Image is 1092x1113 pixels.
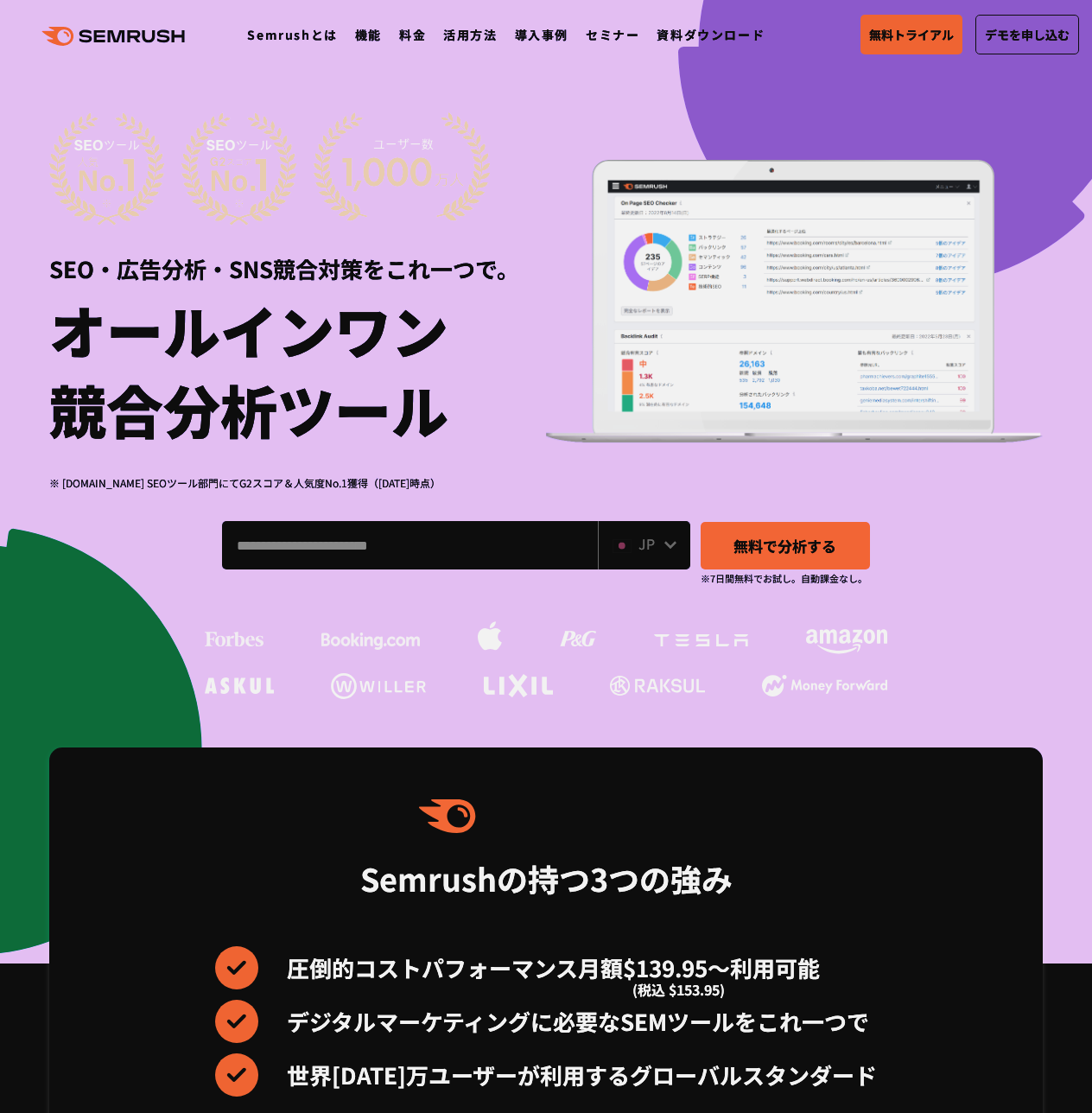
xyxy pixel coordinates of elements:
a: 活用方法 [443,26,497,43]
a: セミナー [586,26,639,43]
span: (税込 $153.95) [632,968,725,1011]
img: Semrush [419,799,673,833]
li: 圧倒的コストパフォーマンス月額$139.95〜利用可能 [215,946,877,989]
small: ※7日間無料でお試し。自動課金なし。 [701,570,867,587]
a: 無料で分析する [701,522,870,569]
a: Semrushとは [247,26,337,43]
div: Semrushの持つ3つの強み [360,846,733,910]
a: 導入事例 [515,26,568,43]
li: 世界[DATE]万ユーザーが利用するグローバルスタンダード [215,1053,877,1097]
a: 機能 [355,26,382,43]
div: SEO・広告分析・SNS競合対策をこれ一つで。 [49,226,546,285]
a: デモを申し込む [975,15,1079,54]
span: 無料で分析する [733,535,836,556]
li: デジタルマーケティングに必要なSEMツールをこれ一つで [215,1000,877,1043]
span: JP [638,533,655,554]
span: デモを申し込む [985,25,1070,44]
div: ※ [DOMAIN_NAME] SEOツール部門にてG2スコア＆人気度No.1獲得（[DATE]時点） [49,474,546,491]
h1: オールインワン 競合分析ツール [49,289,546,448]
span: 無料トライアル [869,25,954,44]
a: 料金 [399,26,426,43]
a: 無料トライアル [860,15,962,54]
input: ドメイン、キーワードまたはURLを入力してください [223,522,597,569]
a: 資料ダウンロード [657,26,765,43]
